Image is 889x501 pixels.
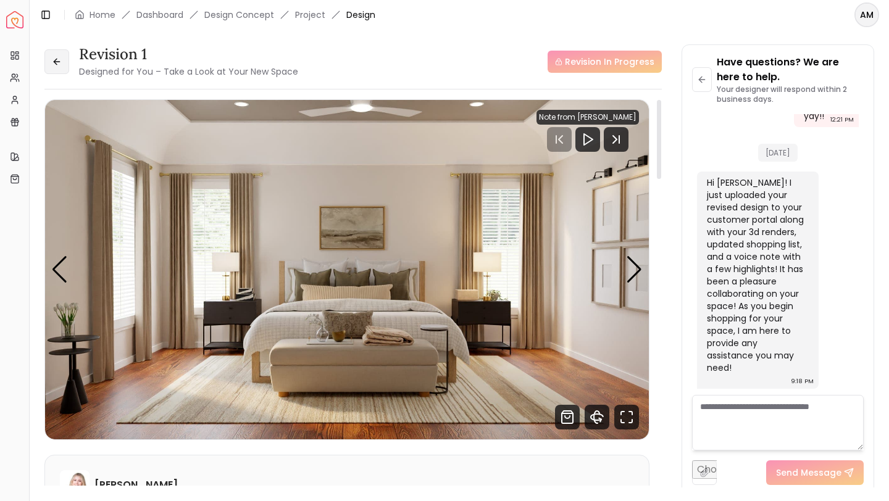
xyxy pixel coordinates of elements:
svg: Shop Products from this design [555,405,580,429]
div: Previous slide [51,256,68,283]
button: AM [854,2,879,27]
a: Project [295,9,325,21]
span: Design [346,9,375,21]
span: AM [856,4,878,26]
small: Designed for You – Take a Look at Your New Space [79,65,298,78]
p: Have questions? We are here to help. [717,55,864,85]
svg: 360 View [585,405,609,429]
svg: Next Track [604,127,628,152]
div: Note from [PERSON_NAME] [536,110,639,125]
a: Spacejoy [6,11,23,28]
svg: Fullscreen [614,405,639,429]
div: 12:21 PM [830,114,854,126]
div: Carousel [45,100,649,439]
a: Home [90,9,115,21]
div: 1 / 7 [45,100,649,439]
div: 9:18 PM [791,375,814,387]
img: Design Render 1 [45,100,649,439]
nav: breadcrumb [75,9,375,21]
svg: Play [580,132,595,147]
h6: [PERSON_NAME] [94,478,178,492]
p: Your designer will respond within 2 business days. [717,85,864,104]
div: yay!! [804,110,824,122]
li: Design Concept [204,9,274,21]
img: Hannah James [60,470,90,500]
img: Spacejoy Logo [6,11,23,28]
span: [DATE] [758,144,798,162]
h3: Revision 1 [79,44,298,64]
a: Dashboard [136,9,183,21]
div: Next slide [626,256,643,283]
div: Hi [PERSON_NAME]! I just uploaded your revised design to your customer portal along with your 3d ... [707,176,806,374]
